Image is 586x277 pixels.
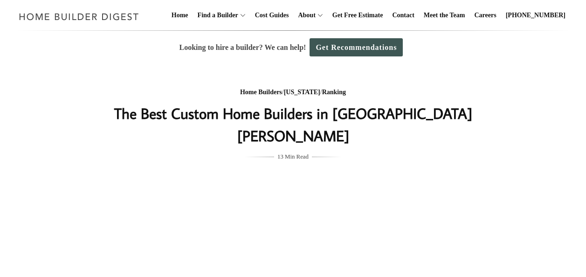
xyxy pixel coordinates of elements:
a: Get Free Estimate [329,0,387,30]
a: Home Builders [240,89,282,96]
a: [PHONE_NUMBER] [502,0,569,30]
div: / / [107,87,479,98]
a: Careers [471,0,500,30]
span: 13 Min Read [277,152,309,162]
a: Ranking [322,89,346,96]
a: About [294,0,315,30]
h1: The Best Custom Home Builders in [GEOGRAPHIC_DATA][PERSON_NAME] [107,102,479,147]
a: Get Recommendations [310,38,403,56]
a: Find a Builder [194,0,238,30]
a: [US_STATE] [284,89,320,96]
img: Home Builder Digest [15,7,143,26]
a: Cost Guides [251,0,293,30]
a: Meet the Team [420,0,469,30]
a: Home [168,0,192,30]
a: Contact [388,0,418,30]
